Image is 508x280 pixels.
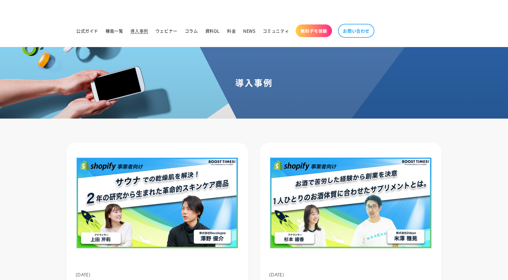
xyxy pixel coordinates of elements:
[202,24,223,37] a: 資料DL
[239,24,259,37] a: NEWS
[152,24,181,37] a: ウェビナー
[76,28,98,33] span: 公式ガイド
[269,272,285,278] span: [DATE]
[259,24,293,37] a: コミュニティ
[155,28,177,33] span: ウェビナー
[130,28,148,33] span: 導入事例
[260,143,441,263] img: 1人ひとりのお酒体質に合わせたサプリメントとは。お酒で苦労した経験から創業を決意｜BOOST TIMES!#23
[73,24,102,37] a: 公式ガイド
[102,24,127,37] a: 機能一覧
[181,24,202,37] a: コラム
[127,24,151,37] a: 導入事例
[243,28,255,33] span: NEWS
[223,24,239,37] a: 料金
[227,28,236,33] span: 料金
[343,28,370,33] span: お問い合わせ
[67,143,248,263] img: サウナでの乾燥肌を解決！2年の研究から生まれた革命的スキンケア商品｜BOOST TIMES!#24
[338,24,374,38] a: お問い合わせ
[185,28,198,33] span: コラム
[205,28,220,33] span: 資料DL
[263,28,289,33] span: コミュニティ
[106,28,123,33] span: 機能一覧
[7,77,501,88] h1: 導入事例
[301,28,327,33] span: 無料デモ体験
[296,24,332,37] a: 無料デモ体験
[76,272,91,278] span: [DATE]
